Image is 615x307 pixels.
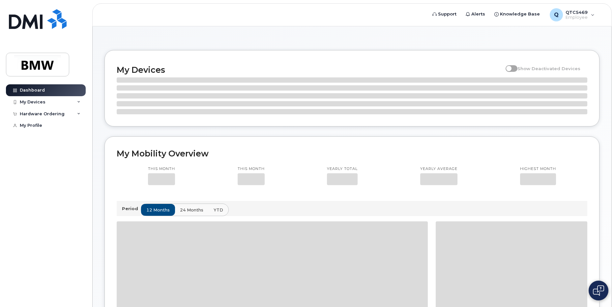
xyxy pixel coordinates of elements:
span: 24 months [180,207,203,213]
h2: My Mobility Overview [117,149,587,158]
p: This month [238,166,265,172]
p: Period [122,206,141,212]
input: Show Deactivated Devices [506,62,511,68]
img: Open chat [593,285,604,296]
span: YTD [214,207,223,213]
h2: My Devices [117,65,502,75]
span: Show Deactivated Devices [517,66,580,71]
p: Highest month [520,166,556,172]
p: Yearly total [327,166,358,172]
p: Yearly average [420,166,457,172]
p: This month [148,166,175,172]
